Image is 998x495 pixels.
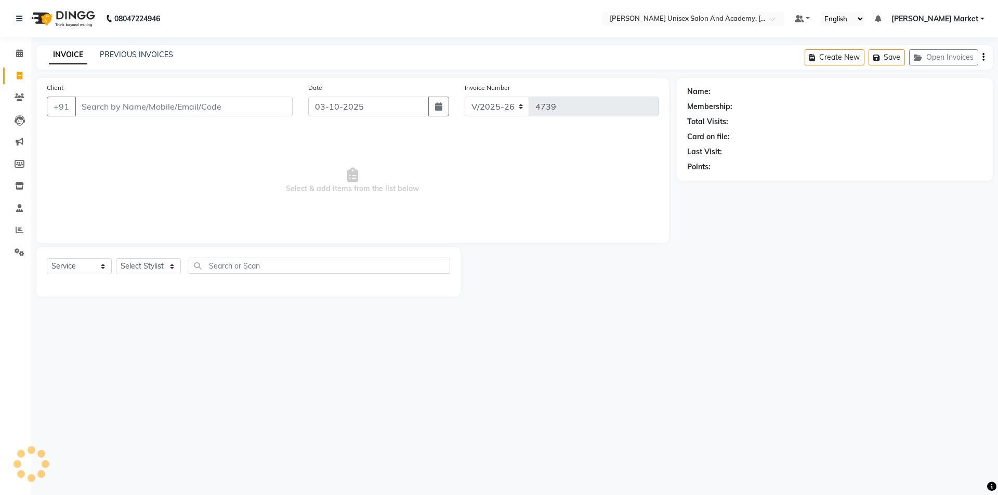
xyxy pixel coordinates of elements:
input: Search or Scan [189,258,450,274]
button: +91 [47,97,76,116]
img: logo [27,4,98,33]
span: [PERSON_NAME] Market [891,14,978,24]
a: PREVIOUS INVOICES [100,50,173,59]
span: Select & add items from the list below [47,129,659,233]
input: Search by Name/Mobile/Email/Code [75,97,293,116]
div: Card on file: [687,131,730,142]
div: Name: [687,86,711,97]
div: Points: [687,162,711,172]
div: Last Visit: [687,146,722,157]
a: INVOICE [49,46,87,64]
button: Open Invoices [909,49,978,65]
label: Client [47,83,63,92]
button: Save [869,49,905,65]
div: Total Visits: [687,116,728,127]
label: Date [308,83,322,92]
button: Create New [805,49,864,65]
b: 08047224946 [114,4,160,33]
label: Invoice Number [465,83,510,92]
div: Membership: [687,101,732,112]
